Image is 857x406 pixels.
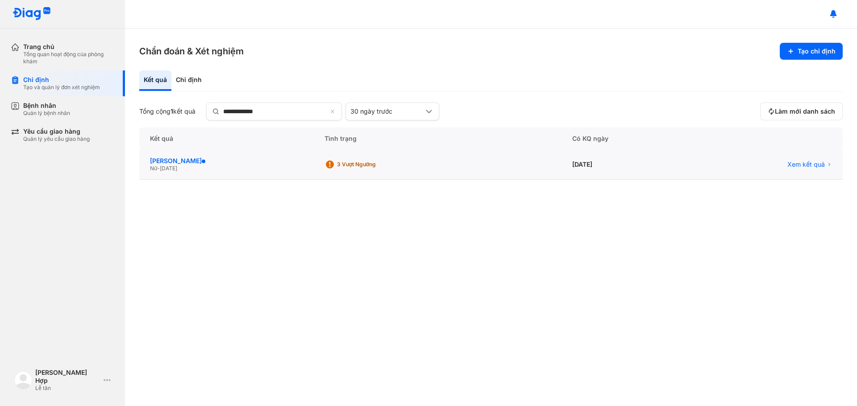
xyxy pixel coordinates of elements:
[314,127,562,150] div: Tình trạng
[23,127,90,135] div: Yêu cầu giao hàng
[787,160,825,168] span: Xem kết quả
[139,107,196,115] div: Tổng cộng kết quả
[23,135,90,143] div: Quản lý yêu cầu giao hàng
[23,110,70,117] div: Quản lý bệnh nhân
[23,102,70,110] div: Bệnh nhân
[35,385,100,392] div: Lễ tân
[562,127,692,150] div: Có KQ ngày
[350,107,424,115] div: 30 ngày trước
[780,43,843,60] button: Tạo chỉ định
[12,7,51,21] img: logo
[171,107,173,115] span: 1
[760,103,843,120] button: Làm mới danh sách
[150,157,303,165] div: [PERSON_NAME]
[35,369,100,385] div: [PERSON_NAME] Hợp
[23,43,114,51] div: Trang chủ
[139,127,314,150] div: Kết quả
[562,150,692,180] div: [DATE]
[139,70,171,91] div: Kết quả
[23,84,100,91] div: Tạo và quản lý đơn xét nghiệm
[337,161,408,168] div: 3 Vượt ngưỡng
[23,76,100,84] div: Chỉ định
[171,70,206,91] div: Chỉ định
[139,45,244,57] h3: Chẩn đoán & Xét nghiệm
[160,165,177,172] span: [DATE]
[14,371,32,389] img: logo
[775,107,835,115] span: Làm mới danh sách
[23,51,114,65] div: Tổng quan hoạt động của phòng khám
[157,165,160,172] span: -
[150,165,157,172] span: Nữ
